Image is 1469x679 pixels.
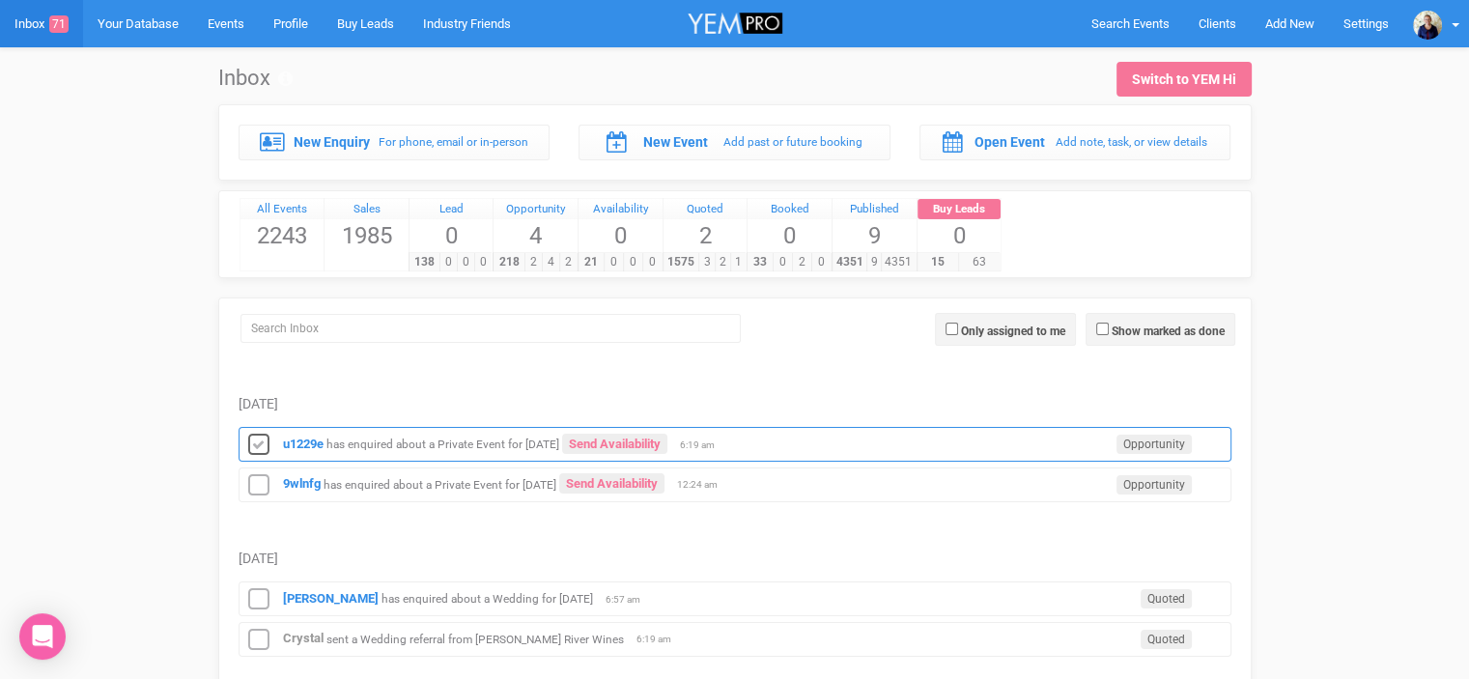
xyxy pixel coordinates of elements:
[664,199,748,220] a: Quoted
[623,253,643,271] span: 0
[562,434,667,454] a: Send Availability
[833,199,917,220] a: Published
[239,125,551,159] a: New Enquiry For phone, email or in-person
[1116,62,1252,97] a: Switch to YEM Hi
[1413,11,1442,40] img: open-uri20200401-4-bba0o7
[559,253,578,271] span: 2
[715,253,731,271] span: 2
[579,219,663,252] span: 0
[579,199,663,220] a: Availability
[326,438,559,451] small: has enquired about a Private Event for [DATE]
[792,253,812,271] span: 2
[218,67,293,90] h1: Inbox
[325,219,409,252] span: 1985
[381,592,593,606] small: has enquired about a Wedding for [DATE]
[325,199,409,220] a: Sales
[493,253,524,271] span: 218
[19,613,66,660] div: Open Intercom Messenger
[239,552,1231,566] h5: [DATE]
[283,476,321,491] a: 9wlnfg
[604,253,624,271] span: 0
[410,219,494,252] span: 0
[811,253,832,271] span: 0
[1141,630,1192,649] span: Quoted
[409,253,440,271] span: 138
[748,219,832,252] span: 0
[542,253,560,271] span: 4
[975,132,1045,152] label: Open Event
[698,253,715,271] span: 3
[642,253,663,271] span: 0
[664,219,748,252] span: 2
[579,125,890,159] a: New Event Add past or future booking
[747,253,774,271] span: 33
[643,132,708,152] label: New Event
[1141,589,1192,608] span: Quoted
[773,253,793,271] span: 0
[578,253,605,271] span: 21
[958,253,1001,271] span: 63
[833,219,917,252] span: 9
[439,253,458,271] span: 0
[723,135,862,149] small: Add past or future booking
[559,473,664,494] a: Send Availability
[1112,323,1225,340] label: Show marked as done
[240,199,325,220] a: All Events
[832,253,867,271] span: 4351
[283,437,324,451] a: u1229e
[283,631,324,645] a: Crystal
[326,632,624,645] small: sent a Wedding referral from [PERSON_NAME] River Wines
[881,253,917,271] span: 4351
[677,478,725,492] span: 12:24 am
[663,253,699,271] span: 1575
[1199,16,1236,31] span: Clients
[1132,70,1236,89] div: Switch to YEM Hi
[748,199,832,220] a: Booked
[918,219,1002,252] span: 0
[636,633,685,646] span: 6:19 am
[919,125,1231,159] a: Open Event Add note, task, or view details
[410,199,494,220] a: Lead
[524,253,543,271] span: 2
[1265,16,1314,31] span: Add New
[494,219,578,252] span: 4
[606,593,654,607] span: 6:57 am
[1091,16,1170,31] span: Search Events
[457,253,475,271] span: 0
[283,591,379,606] a: [PERSON_NAME]
[680,439,728,452] span: 6:19 am
[961,323,1065,340] label: Only assigned to me
[866,253,882,271] span: 9
[474,253,493,271] span: 0
[294,132,370,152] label: New Enquiry
[494,199,578,220] a: Opportunity
[240,219,325,252] span: 2243
[1116,475,1192,495] span: Opportunity
[379,135,528,149] small: For phone, email or in-person
[918,199,1002,220] a: Buy Leads
[239,397,1231,411] h5: [DATE]
[917,253,959,271] span: 15
[730,253,747,271] span: 1
[49,15,69,33] span: 71
[324,477,556,491] small: has enquired about a Private Event for [DATE]
[240,314,741,343] input: Search Inbox
[1116,435,1192,454] span: Opportunity
[1056,135,1207,149] small: Add note, task, or view details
